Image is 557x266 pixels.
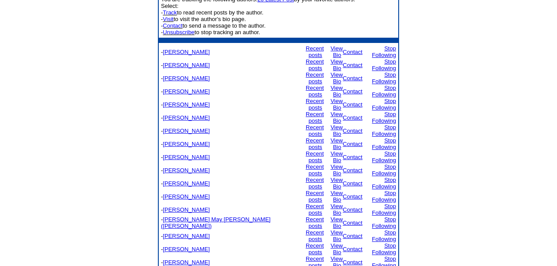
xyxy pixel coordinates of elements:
a: Recent posts [306,58,324,71]
a: [PERSON_NAME] [163,193,210,200]
a: Stop Following [372,190,396,203]
a: Recent posts [306,163,324,177]
font: - [161,154,210,160]
a: [PERSON_NAME] [163,141,210,147]
a: Contact [343,233,363,239]
a: [PERSON_NAME] [163,180,210,187]
a: Recent posts [306,190,324,203]
a: Recent posts [306,71,324,85]
a: [PERSON_NAME] [163,114,210,121]
font: - [161,246,210,252]
a: Contact [343,180,363,187]
a: Recent posts [306,85,324,98]
a: View Bio [331,111,343,124]
a: [PERSON_NAME] May [PERSON_NAME] ([PERSON_NAME]) [161,216,271,229]
a: Recent posts [306,177,324,190]
a: [PERSON_NAME] [163,154,210,160]
a: View Bio [331,177,343,190]
img: shim.gif [161,40,162,41]
a: Stop Following [372,124,396,137]
a: Stop Following [372,45,396,58]
a: Recent posts [306,216,324,229]
a: Stop Following [372,216,396,229]
font: Track [163,9,177,16]
a: View Bio [331,124,343,137]
font: - [161,75,210,82]
font: - [161,206,210,213]
a: [PERSON_NAME] [163,246,210,252]
a: [PERSON_NAME] [163,233,210,239]
a: [PERSON_NAME] [163,206,210,213]
a: Stop Following [372,242,396,255]
a: View Bio [331,85,343,98]
a: Contact [343,101,363,108]
a: Contact [343,128,363,134]
a: Stop Following [372,71,396,85]
a: Stop Following [372,163,396,177]
a: Contact [343,259,363,266]
font: - [161,233,210,239]
a: Stop Following [372,85,396,98]
a: View Bio [331,242,343,255]
font: - [161,193,210,200]
a: Stop Following [372,111,396,124]
a: [PERSON_NAME] [163,75,210,82]
a: Recent posts [306,137,324,150]
font: - [161,128,210,134]
font: Visit [163,16,173,22]
font: - [161,49,210,55]
a: Contact [343,141,363,147]
font: - [161,259,210,266]
a: View Bio [331,98,343,111]
font: - [161,114,210,121]
a: Contact [343,193,363,200]
a: Contact [343,114,363,121]
a: Contact [343,88,363,95]
a: Stop Following [372,150,396,163]
a: Stop Following [372,137,396,150]
a: View Bio [331,58,343,71]
a: [PERSON_NAME] [163,88,210,95]
a: View Bio [331,203,343,216]
a: [PERSON_NAME] [163,49,210,55]
a: [PERSON_NAME] [163,259,210,266]
a: Stop Following [372,203,396,216]
a: View Bio [331,190,343,203]
a: Contact [343,49,363,55]
a: Contact [343,246,363,252]
a: View Bio [331,137,343,150]
a: Stop Following [372,58,396,71]
font: - [161,62,210,68]
a: View Bio [331,71,343,85]
a: Contact [343,154,363,160]
a: Stop Following [372,98,396,111]
a: Contact [343,206,363,213]
a: View Bio [331,229,343,242]
a: Recent posts [306,111,324,124]
font: - [161,141,210,147]
a: Contact [343,75,363,82]
a: View Bio [331,150,343,163]
a: [PERSON_NAME] [163,62,210,68]
a: [PERSON_NAME] [163,167,210,174]
a: Recent posts [306,242,324,255]
a: View Bio [331,216,343,229]
a: Recent posts [306,45,324,58]
a: Recent posts [306,229,324,242]
font: - [161,167,210,174]
font: - [161,88,210,95]
a: Contact [343,62,363,68]
a: Stop Following [372,229,396,242]
a: Recent posts [306,124,324,137]
font: - [161,180,210,187]
a: Recent posts [306,98,324,111]
font: Unsubscribe [163,29,194,35]
a: Contact [343,220,363,226]
font: - [161,101,210,108]
a: Recent posts [306,150,324,163]
font: - [161,216,271,229]
a: [PERSON_NAME] [163,101,210,108]
font: Contact [163,22,182,29]
a: Recent posts [306,203,324,216]
a: View Bio [331,163,343,177]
